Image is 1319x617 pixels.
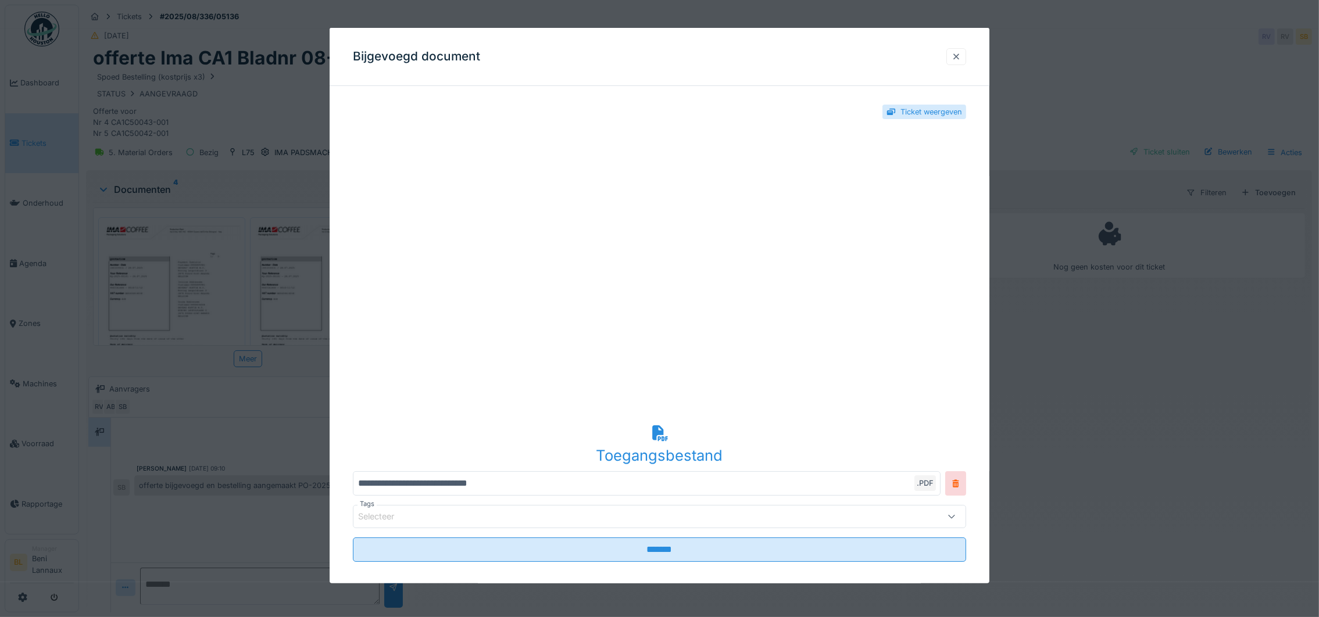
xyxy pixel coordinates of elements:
[914,475,936,491] div: .PDF
[353,444,966,467] div: Toegangsbestand
[358,510,410,523] div: Selecteer
[353,49,480,64] h3: Bijgevoegd document
[358,499,377,509] label: Tags
[900,106,962,117] div: Ticket weergeven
